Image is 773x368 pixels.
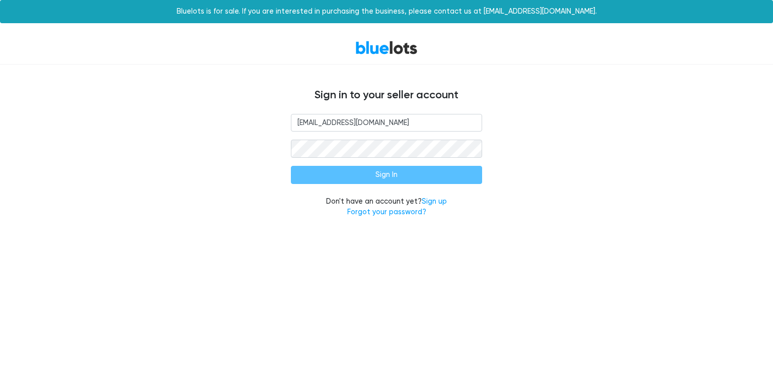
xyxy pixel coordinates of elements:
a: BlueLots [355,40,418,55]
a: Forgot your password? [347,208,426,216]
div: Don't have an account yet? [291,196,482,218]
h4: Sign in to your seller account [85,89,688,102]
input: Email [291,114,482,132]
input: Sign In [291,166,482,184]
a: Sign up [422,197,447,206]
